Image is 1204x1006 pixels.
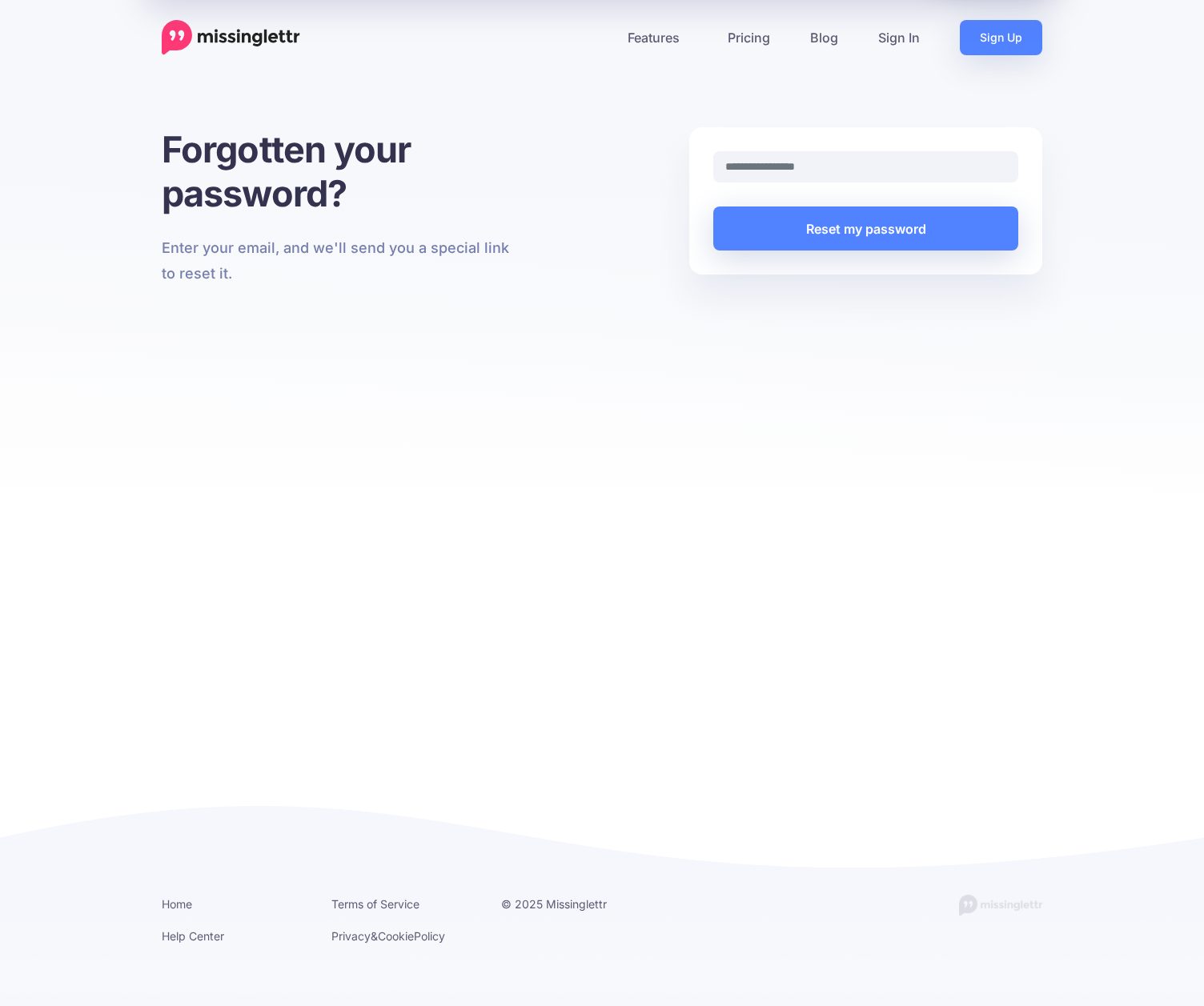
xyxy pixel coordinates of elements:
[501,894,647,914] li: © 2025 Missinglettr
[162,929,224,943] a: Help Center
[162,127,515,215] h1: Forgotten your password?
[162,235,515,287] p: Enter your email, and we'll send you a special link to reset it.
[331,929,371,943] a: Privacy
[713,206,1018,250] button: Reset my password
[960,20,1042,55] a: Sign Up
[378,929,414,943] a: Cookie
[858,20,940,55] a: Sign In
[608,20,708,55] a: Features
[162,897,192,911] a: Home
[790,20,858,55] a: Blog
[331,926,477,946] li: & Policy
[708,20,790,55] a: Pricing
[331,897,419,911] a: Terms of Service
